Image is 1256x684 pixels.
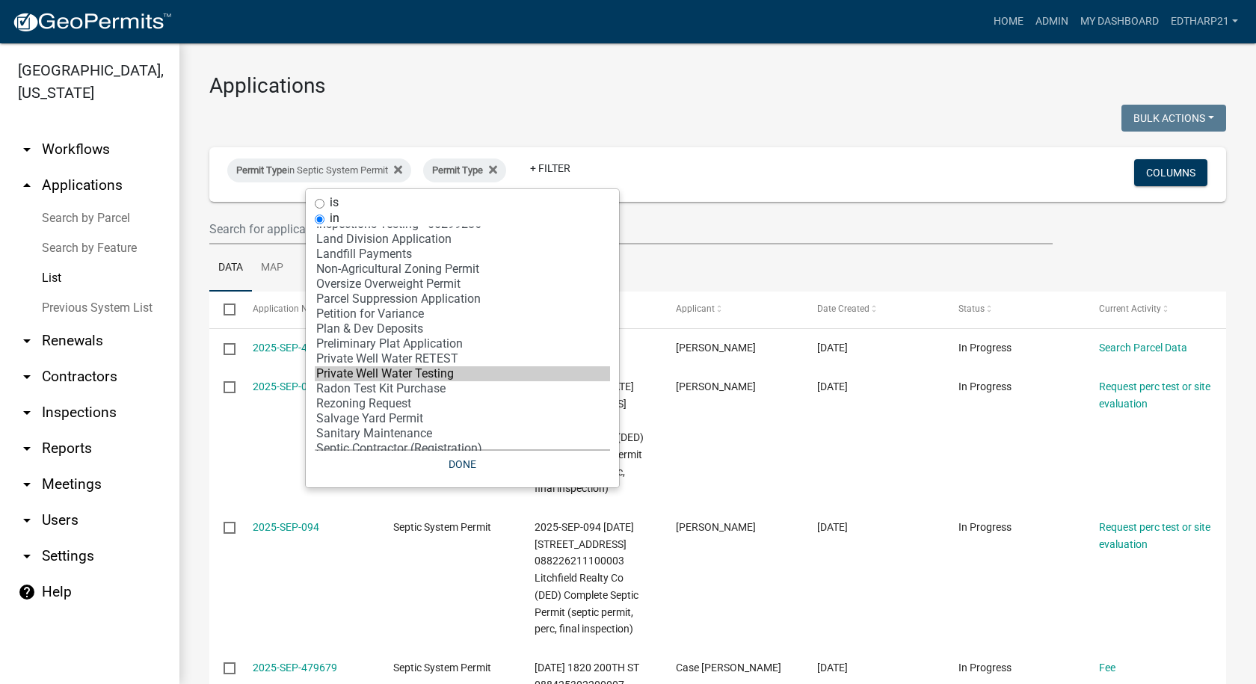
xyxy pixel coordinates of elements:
[315,306,610,321] option: Petition for Variance
[535,521,638,635] span: 2025-SEP-094 09/17/2025 2359 VIOLET AVE 088226211100003 Litchfield Realty Co (DED) Complete Septi...
[958,304,985,314] span: Status
[817,304,869,314] span: Date Created
[315,411,610,426] option: Salvage Yard Permit
[315,366,610,381] option: Private Well Water Testing
[315,232,610,247] option: Land Division Application
[676,304,715,314] span: Applicant
[315,351,610,366] option: Private Well Water RETEST
[209,244,252,292] a: Data
[1099,380,1210,410] a: Request perc test or site evaluation
[393,662,491,674] span: Septic System Permit
[1099,662,1115,674] a: Fee
[817,380,848,392] span: 09/19/2025
[518,155,582,182] a: + Filter
[315,441,610,456] option: Septic Contractor (Registration)
[676,662,781,674] span: Case Burt
[18,141,36,158] i: arrow_drop_down
[18,440,36,457] i: arrow_drop_down
[209,292,238,327] datatable-header-cell: Select
[958,380,1012,392] span: In Progress
[676,380,756,392] span: Nathan P Kemperman
[943,292,1085,327] datatable-header-cell: Status
[315,292,610,306] option: Parcel Suppression Application
[253,342,337,354] a: 2025-SEP-480850
[958,521,1012,533] span: In Progress
[236,164,287,176] span: Permit Type
[227,158,411,182] div: in Septic System Permit
[676,342,756,354] span: Nathan P Kemperman
[432,164,483,176] span: Permit Type
[1099,521,1210,550] a: Request perc test or site evaluation
[315,396,610,411] option: Rezoning Request
[315,247,610,262] option: Landfill Payments
[253,662,337,674] a: 2025-SEP-479679
[315,426,610,441] option: Sanitary Maintenance
[238,292,379,327] datatable-header-cell: Application Number
[18,547,36,565] i: arrow_drop_down
[1165,7,1244,36] a: EdTharp21
[18,404,36,422] i: arrow_drop_down
[676,521,756,533] span: Jordan Kramer
[817,342,848,354] span: 09/19/2025
[958,662,1012,674] span: In Progress
[253,304,334,314] span: Application Number
[209,214,1053,244] input: Search for applications
[18,176,36,194] i: arrow_drop_up
[988,7,1029,36] a: Home
[315,451,610,478] button: Done
[315,277,610,292] option: Oversize Overweight Permit
[1134,159,1207,186] button: Columns
[662,292,803,327] datatable-header-cell: Applicant
[1074,7,1165,36] a: My Dashboard
[315,381,610,396] option: Radon Test Kit Purchase
[252,244,292,292] a: Map
[315,336,610,351] option: Preliminary Plat Application
[803,292,944,327] datatable-header-cell: Date Created
[253,380,319,392] a: 2025-SEP-096
[330,212,339,224] label: in
[958,342,1012,354] span: In Progress
[1099,304,1161,314] span: Current Activity
[315,321,610,336] option: Plan & Dev Deposits
[253,521,319,533] a: 2025-SEP-094
[18,511,36,529] i: arrow_drop_down
[1029,7,1074,36] a: Admin
[817,521,848,533] span: 09/17/2025
[393,521,491,533] span: Septic System Permit
[315,262,610,277] option: Non-Agricultural Zoning Permit
[18,583,36,601] i: help
[1085,292,1226,327] datatable-header-cell: Current Activity
[1121,105,1226,132] button: Bulk Actions
[18,368,36,386] i: arrow_drop_down
[209,73,1226,99] h3: Applications
[1099,342,1187,354] a: Search Parcel Data
[330,197,339,209] label: is
[817,662,848,674] span: 09/17/2025
[18,475,36,493] i: arrow_drop_down
[18,332,36,350] i: arrow_drop_down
